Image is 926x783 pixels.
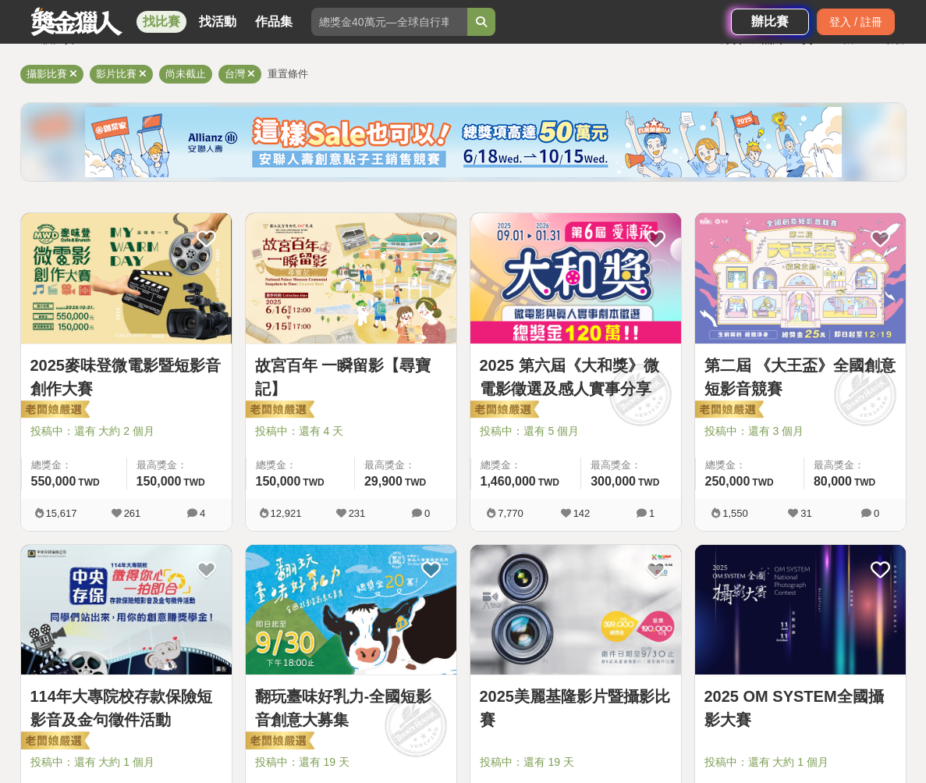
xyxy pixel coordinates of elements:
[268,68,308,80] span: 重置條件
[364,457,447,473] span: 最高獎金：
[193,11,243,33] a: 找活動
[638,477,659,488] span: TWD
[256,457,345,473] span: 總獎金：
[200,507,205,519] span: 4
[137,457,222,473] span: 最高獎金：
[21,213,232,344] a: Cover Image
[467,400,539,422] img: 老闆娘嚴選
[591,475,636,488] span: 300,000
[695,213,906,343] img: Cover Image
[538,477,559,488] span: TWD
[349,507,366,519] span: 231
[704,423,896,440] span: 投稿中：還有 3 個月
[96,68,137,80] span: 影片比賽
[124,507,141,519] span: 261
[255,354,447,400] a: 故宮百年 一瞬留影【尋寶記】
[27,68,67,80] span: 攝影比賽
[800,507,811,519] span: 31
[31,457,117,473] span: 總獎金：
[704,354,896,400] a: 第二屆 《大王盃》全國創意短影音競賽
[30,423,222,440] span: 投稿中：還有 大約 2 個月
[246,545,456,676] a: Cover Image
[255,685,447,731] a: 翻玩臺味好乳力-全國短影音創意大募集
[814,457,896,473] span: 最高獎金：
[705,475,750,488] span: 250,000
[30,354,222,400] a: 2025麥味登微電影暨短影音創作大賽
[18,400,90,422] img: 老闆娘嚴選
[752,477,773,488] span: TWD
[573,507,591,519] span: 142
[480,685,672,731] a: 2025美麗基隆影片暨攝影比賽
[470,545,681,676] a: Cover Image
[165,68,206,80] span: 尚未截止
[243,400,314,422] img: 老闆娘嚴選
[21,213,232,343] img: Cover Image
[481,457,572,473] span: 總獎金：
[243,731,314,753] img: 老闆娘嚴選
[85,107,842,177] img: cf4fb443-4ad2-4338-9fa3-b46b0bf5d316.png
[21,545,232,676] a: Cover Image
[817,9,895,35] div: 登入 / 註冊
[705,457,794,473] span: 總獎金：
[498,507,523,519] span: 7,770
[303,477,324,488] span: TWD
[137,11,186,33] a: 找比賽
[722,507,748,519] span: 1,550
[695,545,906,676] a: Cover Image
[731,9,809,35] a: 辦比賽
[480,754,672,771] span: 投稿中：還有 19 天
[481,475,536,488] span: 1,460,000
[480,354,672,400] a: 2025 第六屆《大和獎》微電影徵選及感人實事分享
[256,475,301,488] span: 150,000
[692,400,764,422] img: 老闆娘嚴選
[854,477,875,488] span: TWD
[364,475,403,488] span: 29,900
[424,507,430,519] span: 0
[183,477,204,488] span: TWD
[874,507,879,519] span: 0
[225,68,245,80] span: 台灣
[311,8,467,36] input: 總獎金40萬元—全球自行車設計比賽
[695,213,906,344] a: Cover Image
[255,754,447,771] span: 投稿中：還有 19 天
[649,507,655,519] span: 1
[591,457,671,473] span: 最高獎金：
[470,213,681,343] img: Cover Image
[21,545,232,675] img: Cover Image
[246,545,456,675] img: Cover Image
[31,475,76,488] span: 550,000
[470,545,681,675] img: Cover Image
[30,685,222,731] a: 114年大專院校存款保險短影音及金句徵件活動
[814,475,852,488] span: 80,000
[470,213,681,344] a: Cover Image
[46,507,77,519] span: 15,617
[137,475,182,488] span: 150,000
[249,11,299,33] a: 作品集
[480,423,672,440] span: 投稿中：還有 5 個月
[30,754,222,771] span: 投稿中：還有 大約 1 個月
[695,545,906,675] img: Cover Image
[246,213,456,344] a: Cover Image
[255,423,447,440] span: 投稿中：還有 4 天
[704,685,896,731] a: 2025 OM SYSTEM全國攝影大賽
[246,213,456,343] img: Cover Image
[405,477,426,488] span: TWD
[704,754,896,771] span: 投稿中：還有 大約 1 個月
[18,731,90,753] img: 老闆娘嚴選
[271,507,302,519] span: 12,921
[78,477,99,488] span: TWD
